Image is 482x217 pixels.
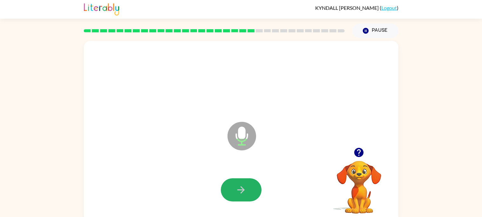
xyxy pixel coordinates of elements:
[327,151,391,214] video: Your browser must support playing .mp4 files to use Literably. Please try using another browser.
[84,2,119,16] img: Literably
[352,23,398,38] button: Pause
[315,5,398,11] div: ( )
[315,5,380,11] span: KYNDALL [PERSON_NAME]
[381,5,397,11] a: Logout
